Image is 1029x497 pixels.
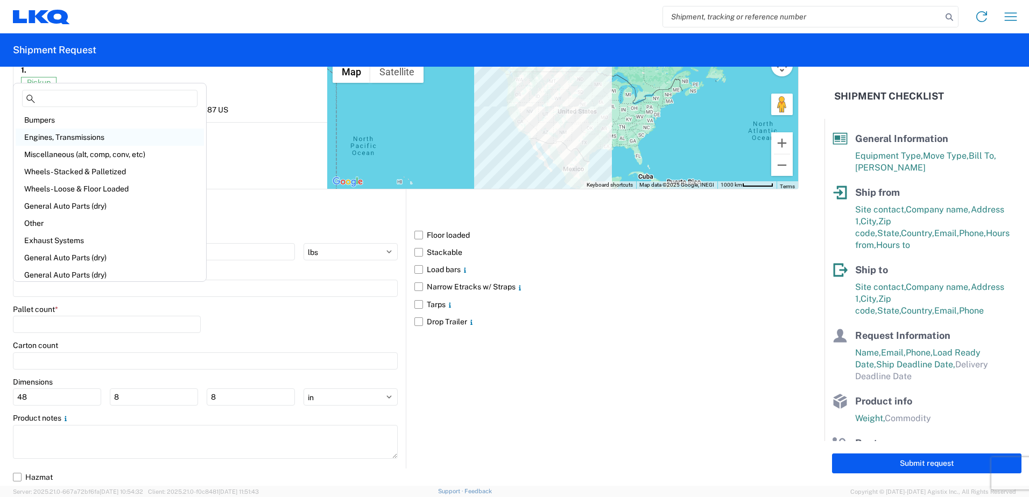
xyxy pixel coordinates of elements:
span: Client: 2025.21.0-f0c8481 [148,488,259,495]
h2: Shipment Checklist [834,90,944,103]
div: General Auto Parts (dry) [16,266,204,283]
div: Wheels - Stacked & Palletized [16,163,204,180]
input: L [13,388,101,406]
a: Support [438,488,465,494]
div: Wheels - Loose & Floor Loaded [16,180,204,197]
span: Ship from [855,187,900,198]
span: Email, [934,228,959,238]
span: Phone [959,306,984,316]
h2: Shipment Request [13,44,96,56]
img: Google [330,175,365,189]
input: W [110,388,198,406]
span: Phone, [906,347,933,358]
span: State, [877,306,901,316]
div: Other [16,215,204,232]
span: 1000 km [721,182,742,188]
span: [DATE] 11:51:43 [219,488,259,495]
button: Zoom out [771,154,793,176]
button: Show street map [333,61,370,83]
span: General Information [855,133,948,144]
label: Product notes [13,413,70,423]
input: Shipment, tracking or reference number [663,6,942,27]
input: H [207,388,295,406]
span: Email, [881,347,906,358]
div: Exhaust Systems [16,232,204,249]
a: Terms [780,183,795,189]
span: Site contact, [855,282,906,292]
button: Submit request [832,453,1021,473]
span: Name, [855,347,881,358]
label: Carton count [13,340,58,350]
span: [PERSON_NAME] [855,162,926,173]
div: Engines, Transmissions [16,129,204,146]
span: Email, [934,306,959,316]
span: Company name, [906,282,971,292]
span: Site contact, [855,204,906,215]
label: Floor loaded [414,226,799,244]
span: Server: 2025.21.0-667a72bf6fa [13,488,143,495]
button: Map Scale: 1000 km per 54 pixels [717,181,777,189]
span: Ship to [855,264,888,275]
button: Keyboard shortcuts [587,181,633,189]
button: Show satellite imagery [370,61,424,83]
span: Move Type, [923,151,969,161]
span: Request Information [855,330,950,341]
label: Load bars [414,261,799,278]
span: City, [861,294,878,304]
strong: 1. [21,63,26,77]
label: Dimensions [13,377,53,387]
span: Hours to [876,240,910,250]
span: Commodity [885,413,931,423]
span: Country, [901,228,934,238]
span: Country, [901,306,934,316]
label: Tarps [414,296,799,313]
label: Pallet count [13,304,58,314]
span: [DATE] 10:54:32 [100,488,143,495]
span: Ship Deadline Date, [876,359,955,370]
span: Company name, [906,204,971,215]
span: Equipment Type, [855,151,923,161]
span: Phone, [959,228,986,238]
span: Product info [855,395,912,407]
span: Weight, [855,413,885,423]
label: Stackable [414,244,799,261]
span: City, [861,216,878,226]
span: Map data ©2025 Google, INEGI [639,182,714,188]
span: Bill To, [969,151,996,161]
div: General Auto Parts (dry) [16,197,204,215]
a: Open this area in Google Maps (opens a new window) [330,175,365,189]
span: Route [855,437,883,449]
span: Pickup [21,77,57,88]
div: Bumpers [16,111,204,129]
div: Miscellaneous (alt, comp, conv, etc) [16,146,204,163]
span: Copyright © [DATE]-[DATE] Agistix Inc., All Rights Reserved [850,487,1016,496]
button: Drag Pegman onto the map to open Street View [771,94,793,115]
label: Narrow Etracks w/ Straps [414,278,799,295]
button: Zoom in [771,132,793,154]
span: State, [877,228,901,238]
label: Hazmat [13,468,799,486]
label: Drop Trailer [414,313,799,330]
a: Feedback [464,488,492,494]
div: General Auto Parts (dry) [16,249,204,266]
